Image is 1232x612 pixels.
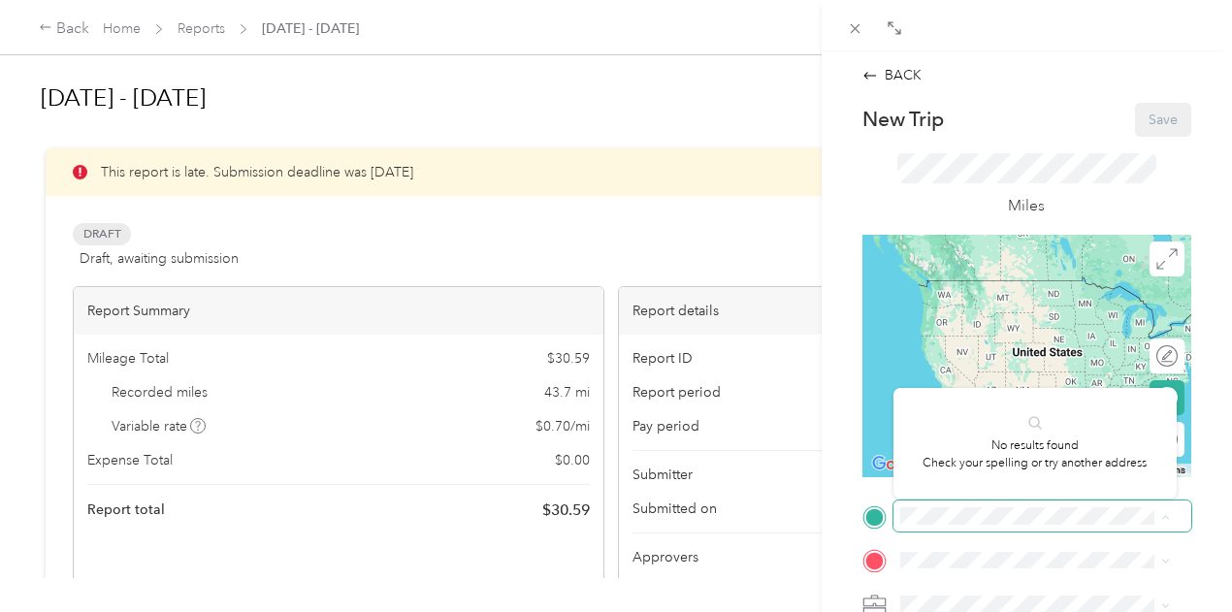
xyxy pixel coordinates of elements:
[862,65,922,85] div: BACK
[1123,503,1232,612] iframe: Everlance-gr Chat Button Frame
[867,452,931,477] img: Google
[923,437,1147,471] p: No results found Check your spelling or try another address
[867,452,931,477] a: Open this area in Google Maps (opens a new window)
[862,106,944,133] p: New Trip
[1008,194,1045,218] p: Miles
